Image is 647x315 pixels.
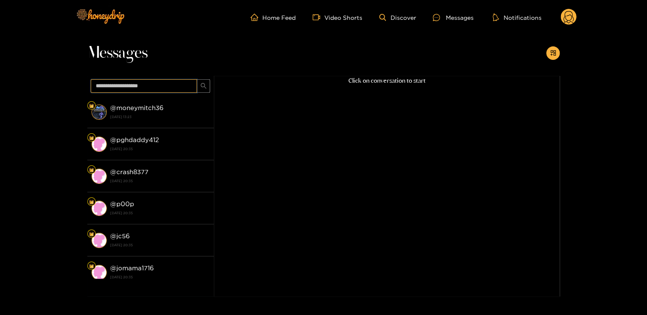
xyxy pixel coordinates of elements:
[92,233,107,248] img: conversation
[110,273,210,281] strong: [DATE] 20:35
[92,105,107,120] img: conversation
[89,167,94,172] img: Fan Level
[89,135,94,140] img: Fan Level
[251,13,296,21] a: Home Feed
[490,13,544,22] button: Notifications
[89,232,94,237] img: Fan Level
[313,13,362,21] a: Video Shorts
[251,13,262,21] span: home
[92,169,107,184] img: conversation
[110,200,134,207] strong: @ p00p
[214,76,560,86] p: Click on conversation to start
[89,199,94,205] img: Fan Level
[89,264,94,269] img: Fan Level
[92,201,107,216] img: conversation
[110,232,130,240] strong: @ jc56
[379,14,416,21] a: Discover
[89,103,94,108] img: Fan Level
[546,46,560,60] button: appstore-add
[110,136,159,143] strong: @ pghdaddy412
[92,265,107,280] img: conversation
[110,177,210,185] strong: [DATE] 20:35
[110,241,210,249] strong: [DATE] 20:35
[110,104,164,111] strong: @ moneymitch36
[313,13,324,21] span: video-camera
[110,264,154,272] strong: @ jomama1716
[550,50,556,57] span: appstore-add
[197,79,210,93] button: search
[110,209,210,217] strong: [DATE] 20:35
[110,145,210,153] strong: [DATE] 20:35
[110,168,148,175] strong: @ crash8377
[110,113,210,121] strong: [DATE] 13:23
[433,13,473,22] div: Messages
[92,137,107,152] img: conversation
[200,83,207,90] span: search
[87,43,148,63] span: Messages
